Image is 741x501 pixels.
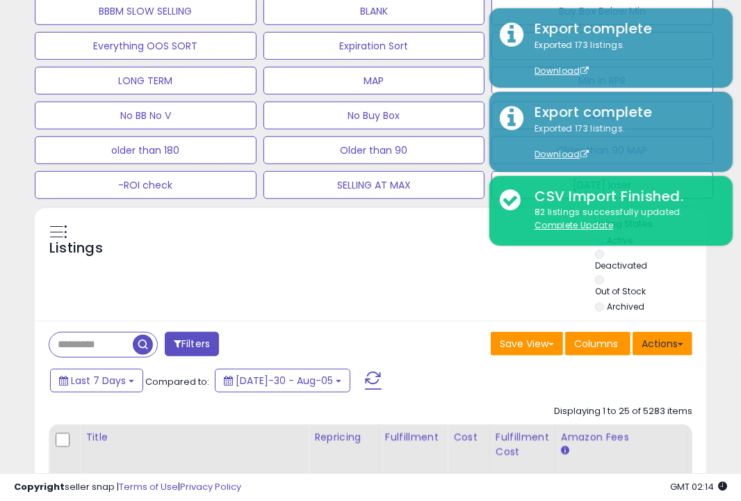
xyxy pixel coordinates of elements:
[535,148,589,160] a: Download
[14,481,241,494] div: seller snap | |
[633,332,692,356] button: Actions
[554,405,692,418] div: Displaying 1 to 25 of 5283 items
[314,430,373,445] div: Repricing
[535,65,589,77] a: Download
[35,102,256,129] button: No BB No V
[14,480,65,493] strong: Copyright
[595,260,647,271] label: Deactivated
[574,337,618,351] span: Columns
[215,369,350,392] button: [DATE]-30 - Aug-05
[385,430,441,445] div: Fulfillment
[71,374,126,388] span: Last 7 Days
[49,239,103,258] h5: Listings
[119,480,178,493] a: Terms of Use
[35,32,256,60] button: Everything OOS SORT
[524,206,722,232] div: 82 listings successfully updated.
[180,480,241,493] a: Privacy Policy
[165,332,219,356] button: Filters
[35,171,256,199] button: -ROI check
[595,285,646,297] label: Out of Stock
[561,430,681,445] div: Amazon Fees
[263,32,485,60] button: Expiration Sort
[524,186,722,207] div: CSV Import Finished.
[263,136,485,164] button: Older than 90
[535,219,613,231] u: Complete Update
[145,375,209,388] span: Compared to:
[263,171,485,199] button: SELLING AT MAX
[85,430,302,445] div: Title
[607,301,644,312] label: Archived
[524,39,722,78] div: Exported 173 listings.
[35,136,256,164] button: older than 180
[670,480,727,493] span: 2025-08-13 02:14 GMT
[236,374,333,388] span: [DATE]-30 - Aug-05
[561,445,569,457] small: Amazon Fees.
[524,102,722,122] div: Export complete
[496,430,549,459] div: Fulfillment Cost
[453,430,484,445] div: Cost
[491,332,563,356] button: Save View
[263,102,485,129] button: No Buy Box
[35,67,256,95] button: LONG TERM
[524,19,722,39] div: Export complete
[524,122,722,161] div: Exported 173 listings.
[50,369,143,392] button: Last 7 Days
[263,67,485,95] button: MAP
[565,332,630,356] button: Columns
